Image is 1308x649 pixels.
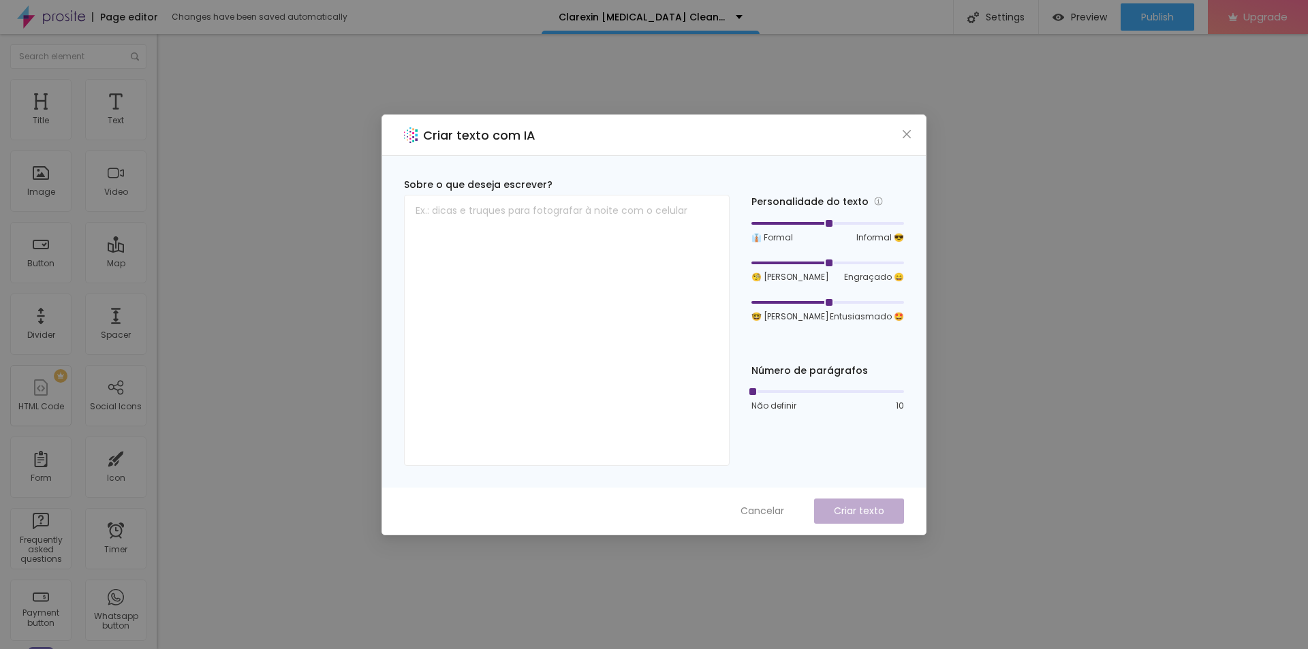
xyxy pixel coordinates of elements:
[10,44,146,69] input: Search element
[814,498,904,524] button: Criar texto
[157,34,1308,649] iframe: Editor
[1243,11,1288,22] span: Upgrade
[896,400,904,412] span: 10
[1121,3,1194,31] button: Publish
[727,498,798,524] button: Cancelar
[751,232,793,244] span: 👔 Formal
[1039,3,1121,31] button: Preview
[1053,12,1064,23] img: view-1.svg
[1141,12,1174,22] span: Publish
[901,129,912,140] span: close
[104,545,127,554] div: Timer
[131,52,139,61] img: Icone
[559,12,726,22] p: Clarexin [MEDICAL_DATA] Cleanse [GEOGRAPHIC_DATA]
[31,473,52,483] div: Form
[741,504,784,518] span: Cancelar
[90,402,142,411] div: Social Icons
[27,330,55,340] div: Divider
[900,127,914,141] button: Close
[18,402,64,411] div: HTML Code
[751,194,904,210] div: Personalidade do texto
[92,12,158,22] div: Page editor
[844,271,904,283] span: Engraçado 😄
[107,473,125,483] div: Icon
[33,116,49,125] div: Title
[108,116,124,125] div: Text
[89,612,142,631] div: Whatsapp button
[27,187,55,197] div: Image
[751,364,904,378] div: Número de parágrafos
[751,311,829,323] span: 🤓 [PERSON_NAME]
[27,259,54,268] div: Button
[751,400,796,412] span: Não definir
[751,271,829,283] span: 🧐 [PERSON_NAME]
[404,178,730,192] div: Sobre o que deseja escrever?
[856,232,904,244] span: Informal 😎
[104,187,128,197] div: Video
[107,259,125,268] div: Map
[14,608,67,628] div: Payment button
[101,330,131,340] div: Spacer
[423,126,535,144] h2: Criar texto com IA
[172,13,347,21] div: Changes have been saved automatically
[1071,12,1107,22] span: Preview
[967,12,979,23] img: Icone
[14,535,67,565] div: Frequently asked questions
[830,311,904,323] span: Entusiasmado 🤩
